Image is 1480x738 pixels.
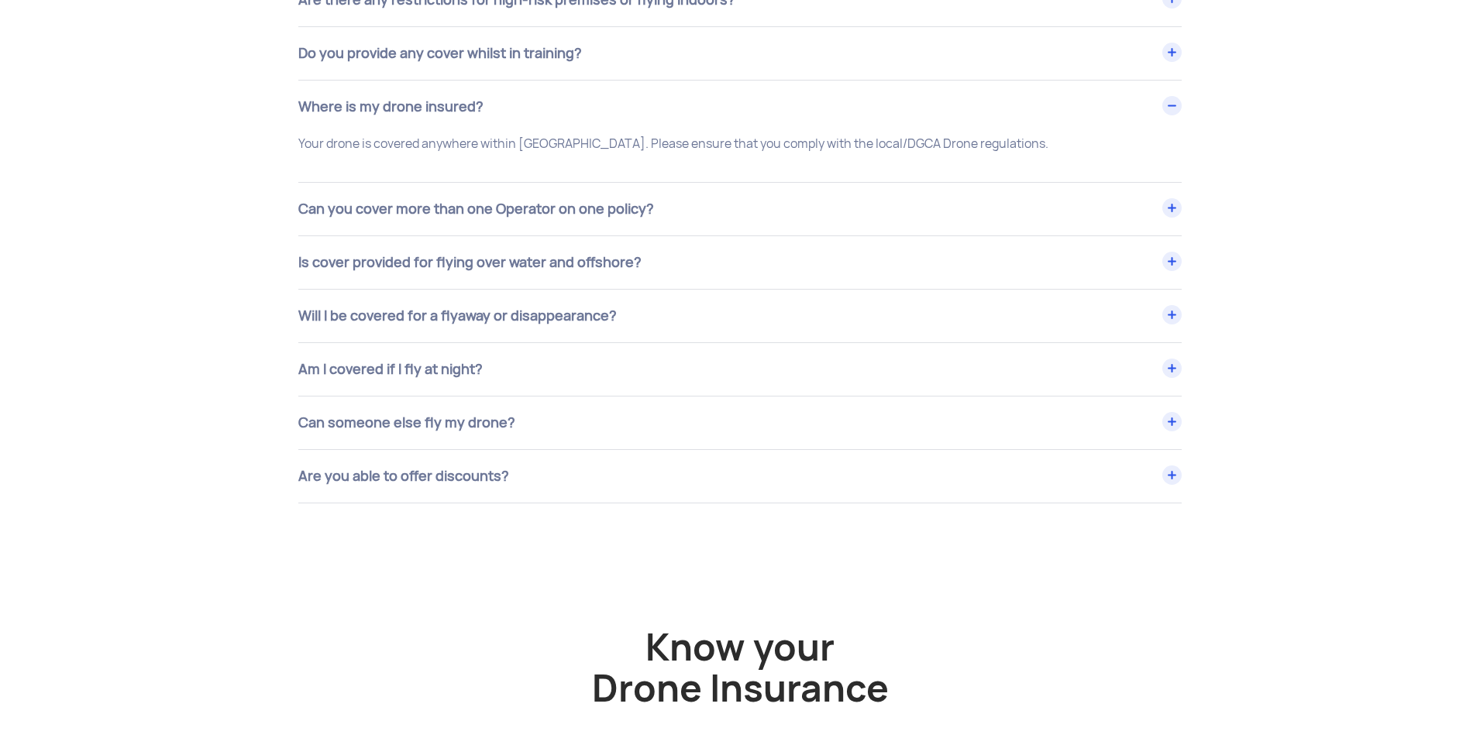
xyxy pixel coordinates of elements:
[298,27,1182,80] div: Do you provide any cover whilst in training?
[298,81,1182,133] div: Where is my drone insured?
[298,133,1182,155] p: Your drone is covered anywhere within [GEOGRAPHIC_DATA]. Please ensure that you comply with the l...
[298,183,1182,235] div: Can you cover more than one Operator on one policy?
[298,343,1182,396] div: Am I covered if I fly at night?
[298,236,1182,289] div: Is cover provided for flying over water and offshore?
[298,290,1182,342] div: Will I be covered for a flyaway or disappearance?
[298,450,1182,503] div: Are you able to offer discounts?
[298,396,1182,449] div: Can someone else fly my drone?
